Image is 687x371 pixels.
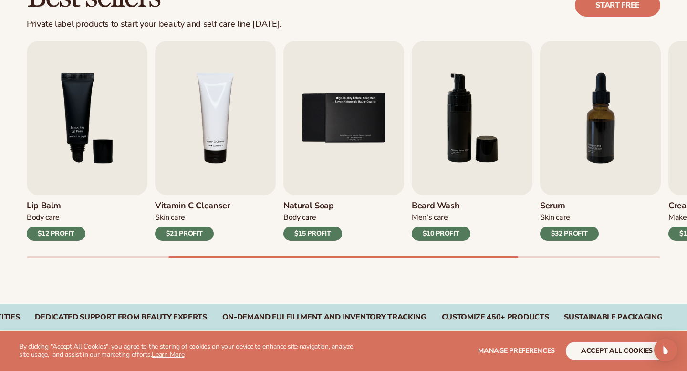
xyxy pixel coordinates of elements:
div: Body Care [27,213,85,223]
div: $12 PROFIT [27,227,85,241]
div: Body Care [283,213,342,223]
div: CUSTOMIZE 450+ PRODUCTS [442,313,549,322]
a: 7 / 9 [540,41,661,241]
a: 3 / 9 [27,41,147,241]
h3: Lip Balm [27,201,85,211]
div: Skin Care [155,213,230,223]
h3: Vitamin C Cleanser [155,201,230,211]
div: Skin Care [540,213,599,223]
a: 6 / 9 [412,41,532,241]
div: Private label products to start your beauty and self care line [DATE]. [27,19,281,30]
div: $10 PROFIT [412,227,470,241]
div: Open Intercom Messenger [654,339,677,361]
a: Learn More [152,350,184,359]
div: Dedicated Support From Beauty Experts [35,313,207,322]
a: 5 / 9 [283,41,404,241]
div: On-Demand Fulfillment and Inventory Tracking [222,313,427,322]
button: Manage preferences [478,342,555,360]
h3: Serum [540,201,599,211]
div: $32 PROFIT [540,227,599,241]
h3: Natural Soap [283,201,342,211]
div: Men’s Care [412,213,470,223]
div: $21 PROFIT [155,227,214,241]
button: accept all cookies [566,342,668,360]
div: SUSTAINABLE PACKAGING [564,313,662,322]
p: By clicking "Accept All Cookies", you agree to the storing of cookies on your device to enhance s... [19,343,359,359]
a: 4 / 9 [155,41,276,241]
h3: Beard Wash [412,201,470,211]
div: $15 PROFIT [283,227,342,241]
span: Manage preferences [478,346,555,355]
